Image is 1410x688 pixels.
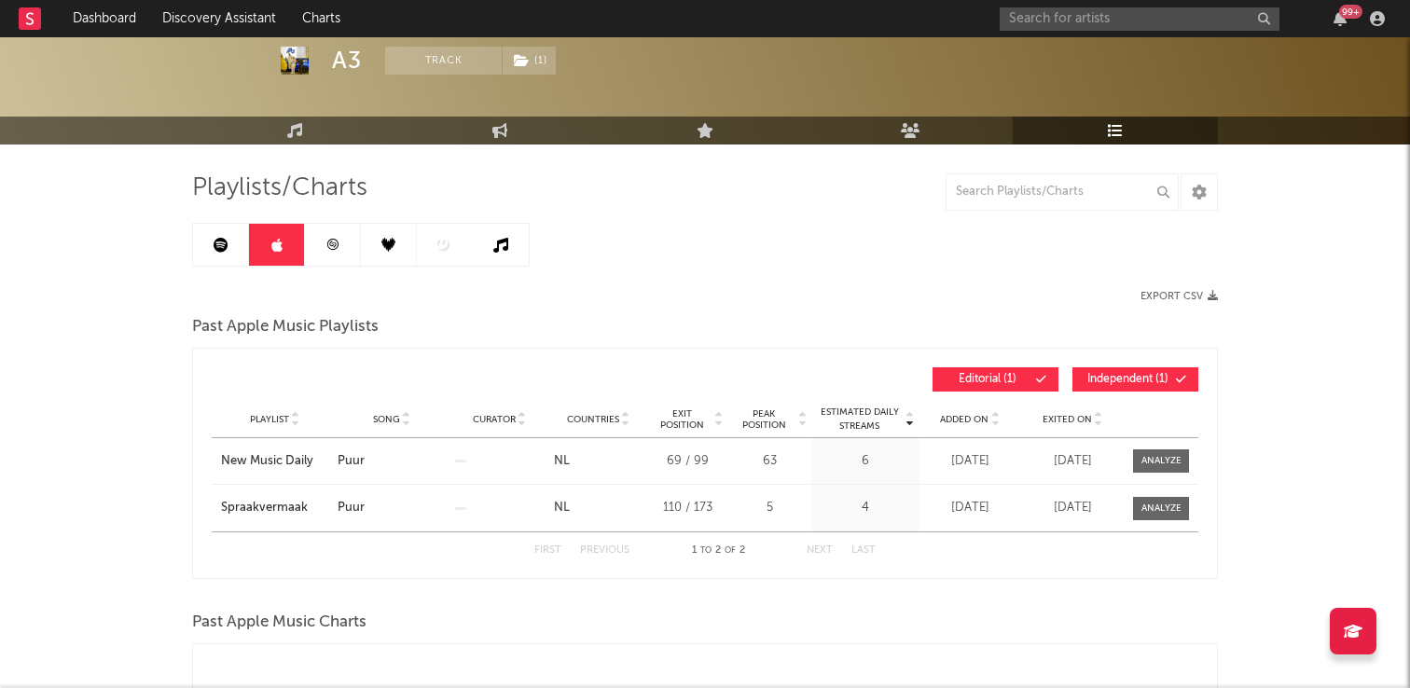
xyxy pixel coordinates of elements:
[554,455,570,467] a: NL
[851,545,876,556] button: Last
[1043,414,1092,425] span: Exited On
[816,452,914,471] div: 6
[653,408,712,431] span: Exit Position
[1140,291,1218,302] button: Export CSV
[338,452,445,471] a: Puur
[667,540,769,562] div: 1 2 2
[534,545,561,556] button: First
[940,414,988,425] span: Added On
[946,173,1179,211] input: Search Playlists/Charts
[192,612,366,634] span: Past Apple Music Charts
[332,47,362,75] div: A3
[192,177,367,200] span: Playlists/Charts
[1026,499,1119,517] div: [DATE]
[816,499,914,517] div: 4
[1334,11,1347,26] button: 99+
[1026,452,1119,471] div: [DATE]
[1085,374,1170,385] span: Independent ( 1 )
[923,499,1016,517] div: [DATE]
[221,499,328,517] a: Spraakvermaak
[567,414,619,425] span: Countries
[732,452,807,471] div: 63
[653,499,723,517] div: 110 / 173
[503,47,556,75] button: (1)
[580,545,629,556] button: Previous
[192,316,379,338] span: Past Apple Music Playlists
[338,499,445,517] a: Puur
[1072,367,1198,392] button: Independent(1)
[725,546,736,555] span: of
[807,545,833,556] button: Next
[250,414,289,425] span: Playlist
[1339,5,1362,19] div: 99 +
[923,452,1016,471] div: [DATE]
[653,452,723,471] div: 69 / 99
[221,452,328,471] a: New Music Daily
[816,406,903,433] span: Estimated Daily Streams
[385,47,502,75] button: Track
[502,47,557,75] span: ( 1 )
[700,546,712,555] span: to
[732,408,795,431] span: Peak Position
[732,499,807,517] div: 5
[1000,7,1279,31] input: Search for artists
[933,367,1058,392] button: Editorial(1)
[554,502,570,514] a: NL
[945,374,1030,385] span: Editorial ( 1 )
[473,414,516,425] span: Curator
[373,414,400,425] span: Song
